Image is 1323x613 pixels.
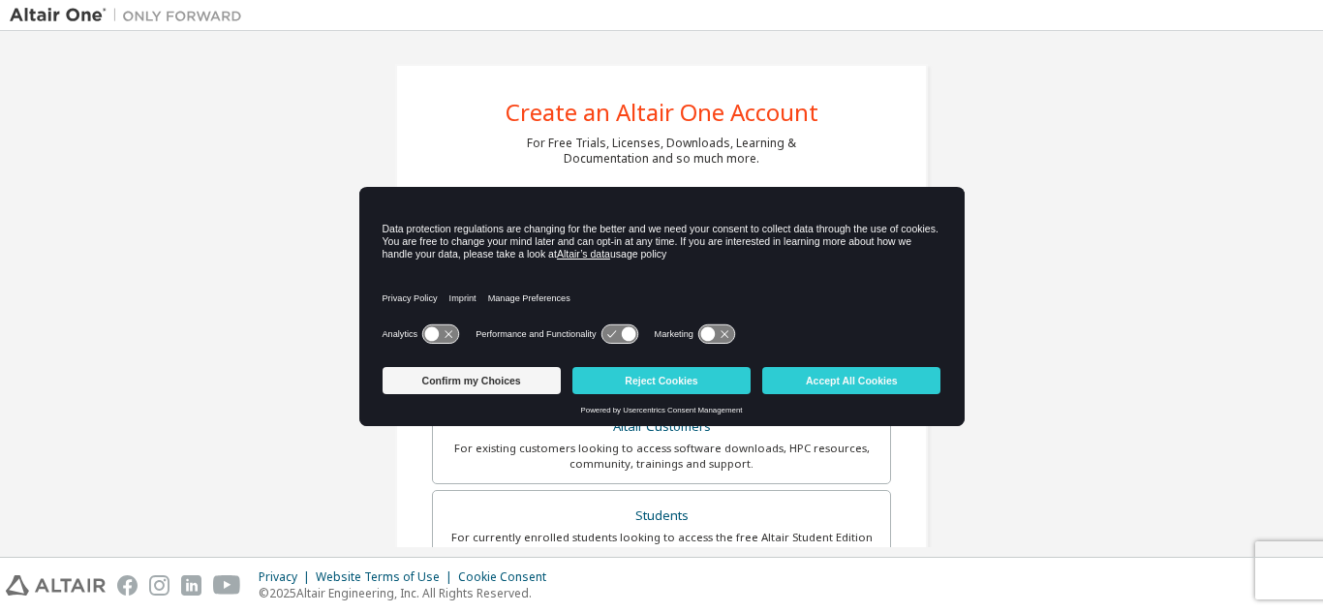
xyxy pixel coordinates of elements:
div: For currently enrolled students looking to access the free Altair Student Edition bundle and all ... [445,530,878,561]
div: Website Terms of Use [316,569,458,585]
div: Students [445,503,878,530]
img: youtube.svg [213,575,241,596]
img: linkedin.svg [181,575,201,596]
div: For existing customers looking to access software downloads, HPC resources, community, trainings ... [445,441,878,472]
p: © 2025 Altair Engineering, Inc. All Rights Reserved. [259,585,558,601]
img: instagram.svg [149,575,169,596]
div: Cookie Consent [458,569,558,585]
div: Create an Altair One Account [506,101,818,124]
div: Altair Customers [445,414,878,441]
div: Privacy [259,569,316,585]
img: Altair One [10,6,252,25]
img: facebook.svg [117,575,138,596]
div: For Free Trials, Licenses, Downloads, Learning & Documentation and so much more. [527,136,796,167]
img: altair_logo.svg [6,575,106,596]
